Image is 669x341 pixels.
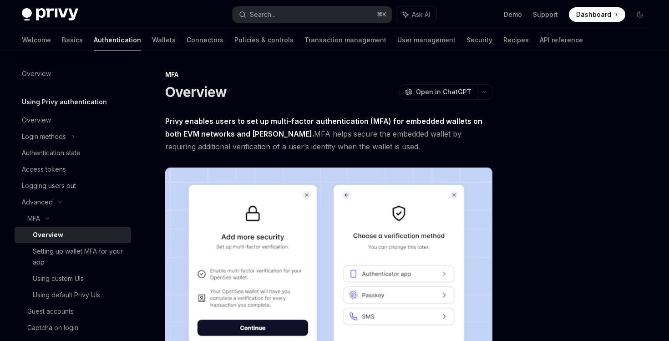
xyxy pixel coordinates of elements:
a: Recipes [503,29,529,51]
a: Using default Privy UIs [15,287,131,303]
a: Overview [15,227,131,243]
div: MFA [165,70,492,79]
a: Setting up wallet MFA for your app [15,243,131,270]
a: Overview [15,112,131,128]
div: Overview [22,68,51,79]
span: Open in ChatGPT [416,87,471,97]
a: Dashboard [569,7,625,22]
a: API reference [540,29,583,51]
button: Search...⌘K [233,6,391,23]
div: Authentication state [22,148,81,158]
div: Guest accounts [27,306,74,317]
span: Dashboard [576,10,611,19]
img: dark logo [22,8,78,21]
div: Overview [33,229,63,240]
div: Setting up wallet MFA for your app [33,246,126,268]
a: Policies & controls [234,29,294,51]
button: Toggle dark mode [633,7,647,22]
span: Ask AI [412,10,430,19]
h5: Using Privy authentication [22,97,107,107]
a: Basics [62,29,83,51]
a: Transaction management [304,29,386,51]
div: Using default Privy UIs [33,290,100,300]
div: Captcha on login [27,322,78,333]
a: Support [533,10,558,19]
div: Logging users out [22,180,76,191]
div: Advanced [22,197,53,208]
a: Logging users out [15,178,131,194]
a: Authentication state [15,145,131,161]
a: Overview [15,66,131,82]
a: Using custom UIs [15,270,131,287]
a: Welcome [22,29,51,51]
div: Overview [22,115,51,126]
div: Using custom UIs [33,273,84,284]
a: Security [466,29,492,51]
a: Demo [504,10,522,19]
a: Connectors [187,29,223,51]
strong: Privy enables users to set up multi-factor authentication (MFA) for embedded wallets on both EVM ... [165,117,482,138]
button: Open in ChatGPT [399,84,477,100]
h1: Overview [165,84,227,100]
button: Ask AI [396,6,436,23]
a: Guest accounts [15,303,131,320]
a: User management [397,29,456,51]
div: MFA [27,213,40,224]
div: Search... [250,9,275,20]
span: MFA helps secure the embedded wallet by requiring additional verification of a user’s identity wh... [165,115,492,153]
a: Authentication [94,29,141,51]
a: Access tokens [15,161,131,178]
div: Login methods [22,131,66,142]
a: Wallets [152,29,176,51]
span: ⌘ K [377,11,386,18]
div: Access tokens [22,164,66,175]
a: Captcha on login [15,320,131,336]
